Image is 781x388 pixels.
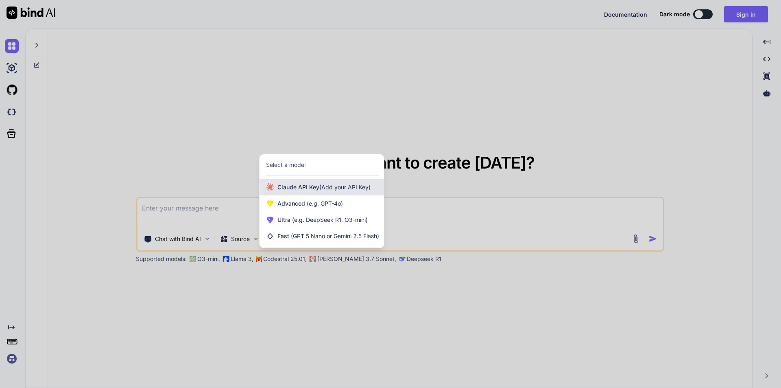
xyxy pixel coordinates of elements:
[291,232,379,239] span: (GPT 5 Nano or Gemini 2.5 Flash)
[266,161,305,169] div: Select a model
[319,184,371,191] span: (Add your API Key)
[277,199,343,208] span: Advanced
[305,200,343,207] span: (e.g. GPT-4o)
[277,232,379,240] span: Fast
[277,216,368,224] span: Ultra
[277,183,371,191] span: Claude API Key
[290,216,368,223] span: (e.g. DeepSeek R1, O3-mini)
